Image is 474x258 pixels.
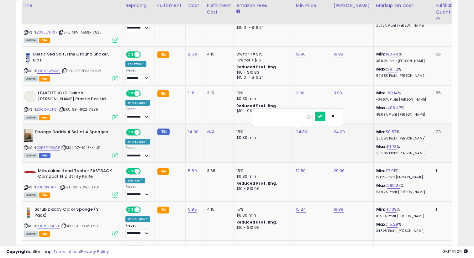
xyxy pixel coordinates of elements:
[436,51,455,57] div: 55
[387,66,398,72] a: 391.12
[188,51,197,57] a: 2.59
[376,51,428,63] div: %
[207,207,229,212] div: 4.15
[296,206,306,213] a: 15.24
[24,168,118,197] div: ASIN:
[127,207,134,213] span: ON
[37,30,57,35] a: B09JL7F46F
[127,52,134,57] span: ON
[140,52,150,57] span: OFF
[61,68,101,73] span: | SKU: CT-7DSE-M2JP
[376,90,428,102] div: %
[376,51,386,57] b: Min:
[376,144,428,155] div: %
[376,66,387,72] b: Max:
[6,249,109,255] div: seller snap | |
[236,25,288,30] div: $15.01 - $16.24
[24,115,38,120] span: All listings currently available for purchase on Amazon
[37,68,61,74] a: B000SWVKAE
[436,2,457,15] div: Fulfillable Quantity
[207,168,229,174] div: 3.68
[58,30,102,35] span: | SKU: MW-A5MD-V525
[125,224,150,238] div: Preset:
[6,249,29,255] strong: Copyright
[125,61,146,67] div: Follow BB *
[376,229,428,233] p: 34.32% Profit [PERSON_NAME]
[376,129,386,135] b: Min:
[127,91,134,96] span: ON
[236,181,277,186] b: Reduced Prof. Rng.
[236,168,288,174] div: 15%
[236,108,288,114] div: $10 - $10.90
[125,2,152,9] div: Repricing
[236,174,288,179] div: $0.30 min
[24,90,118,119] div: ASIN:
[24,168,36,176] img: 31UAzHJOHOL._SL40_.jpg
[39,192,50,198] span: FBA
[125,68,150,82] div: Preset:
[236,213,288,218] div: $0.30 min
[442,249,468,255] span: 2025-09-14 15:09 GMT
[236,207,288,212] div: 15%
[207,129,214,135] a: N/A
[157,129,170,135] small: FBM
[24,153,38,158] span: All listings currently available for purchase on Amazon
[188,2,202,9] div: Cost
[59,107,98,112] span: | SKU: 5B-NPZ2-7SY9
[376,221,387,227] b: Max:
[207,90,229,96] div: 3.15
[34,207,111,220] b: Scrub Daddy Color Sponge (3 Pack)
[236,225,288,230] div: $10 - $10.90
[24,51,118,81] div: ASIN:
[334,168,345,174] a: 29.99
[236,57,288,63] div: 15% for > $15
[386,129,397,135] a: 50.57
[157,90,169,97] small: FBA
[376,144,387,150] b: Max:
[436,129,455,135] div: 23
[35,129,111,137] b: Sponge Daddy 4 Set of 4 Sponges
[334,51,344,57] a: 19.99
[81,249,109,255] a: Privacy Policy
[376,175,428,180] p: 12.19% Profit [PERSON_NAME]
[236,90,288,96] div: 15%
[157,51,169,58] small: FBA
[236,129,288,135] div: 15%
[376,222,428,233] div: %
[236,103,277,108] b: Reduced Prof. Rng.
[376,59,428,63] p: 38.84% Profit [PERSON_NAME]
[236,64,277,70] b: Reduced Prof. Rng.
[24,76,38,82] span: All listings currently available for purchase on Amazon
[22,2,120,9] div: Title
[37,185,59,190] a: B082KL6HT3
[24,90,36,103] img: 31aB3cYkTyL._SL40_.jpg
[24,38,38,43] span: All listings currently available for purchase on Amazon
[376,214,428,219] p: 18.50% Profit [PERSON_NAME]
[376,151,428,155] p: 28.98% Profit [PERSON_NAME]
[207,2,231,15] div: Fulfillment Cost
[376,206,386,212] b: Min:
[334,2,371,9] div: [PERSON_NAME]
[296,168,306,174] a: 12.80
[236,135,288,140] div: $0.30 min
[188,129,198,135] a: 14.00
[376,190,428,194] p: 53.92% Profit [PERSON_NAME]
[376,90,386,96] b: Min:
[38,90,114,103] b: LEAKTITE 1GLD Gallon [PERSON_NAME] Plastic Pail Lid
[376,74,428,78] p: 50.68% Profit [PERSON_NAME]
[236,96,288,102] div: $0.30 min
[376,113,428,117] p: 48.69% Profit [PERSON_NAME]
[125,146,150,160] div: Preset:
[236,75,288,80] div: $15.01 - $16.24
[387,105,401,111] a: 408.47
[387,221,398,228] a: 115.29
[140,207,150,213] span: OFF
[236,70,288,75] div: $10 - $10.83
[376,207,428,218] div: %
[387,144,397,150] a: 51.73
[157,2,183,9] div: Fulfillment
[236,2,291,9] div: Amazon Fees
[140,130,150,135] span: OFF
[125,178,145,183] div: Low. FBA *
[376,97,428,102] p: -34.67% Profit [PERSON_NAME]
